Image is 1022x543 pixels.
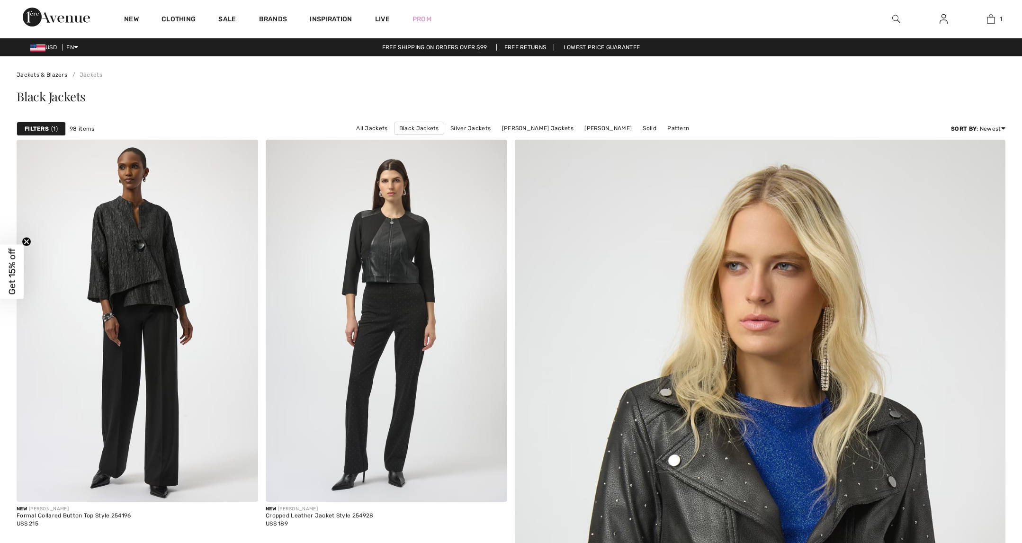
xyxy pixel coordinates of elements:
span: New [17,506,27,512]
span: Get 15% off [7,249,18,295]
a: All Jackets [351,122,392,134]
a: Brands [259,15,287,25]
div: : Newest [951,125,1005,133]
a: Jackets [69,71,102,78]
a: 1 [968,13,1014,25]
span: New [266,506,276,512]
span: US$ 189 [266,520,288,527]
img: My Info [940,13,948,25]
a: Sign In [932,13,955,25]
a: Prom [412,14,431,24]
span: Inspiration [310,15,352,25]
span: US$ 215 [17,520,38,527]
a: Clothing [161,15,196,25]
a: [PERSON_NAME] Jackets [497,122,578,134]
div: [PERSON_NAME] [17,506,131,513]
div: Formal Collared Button Top Style 254196 [17,513,131,519]
a: New [124,15,139,25]
img: US Dollar [30,44,45,52]
a: Lowest Price Guarantee [556,44,648,51]
img: 1ère Avenue [23,8,90,27]
div: [PERSON_NAME] [266,506,374,513]
div: Cropped Leather Jacket Style 254928 [266,513,374,519]
a: Jackets & Blazers [17,71,67,78]
button: Close teaser [22,237,31,246]
a: Silver Jackets [446,122,495,134]
img: search the website [892,13,900,25]
a: [PERSON_NAME] [580,122,637,134]
span: EN [66,44,78,51]
strong: Filters [25,125,49,133]
span: 1 [51,125,58,133]
span: USD [30,44,61,51]
a: Free shipping on orders over $99 [375,44,495,51]
span: Black Jackets [17,88,86,105]
a: Free Returns [496,44,555,51]
img: Cropped Leather Jacket Style 254928. Black [266,140,507,502]
span: 1 [1000,15,1002,23]
a: Black Jackets [394,122,444,135]
a: Live [375,14,390,24]
img: My Bag [987,13,995,25]
img: Formal Collared Button Top Style 254196. Black [17,140,258,502]
a: Pattern [663,122,694,134]
a: Solid [638,122,661,134]
strong: Sort By [951,125,977,132]
a: Sale [218,15,236,25]
span: 98 items [70,125,94,133]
